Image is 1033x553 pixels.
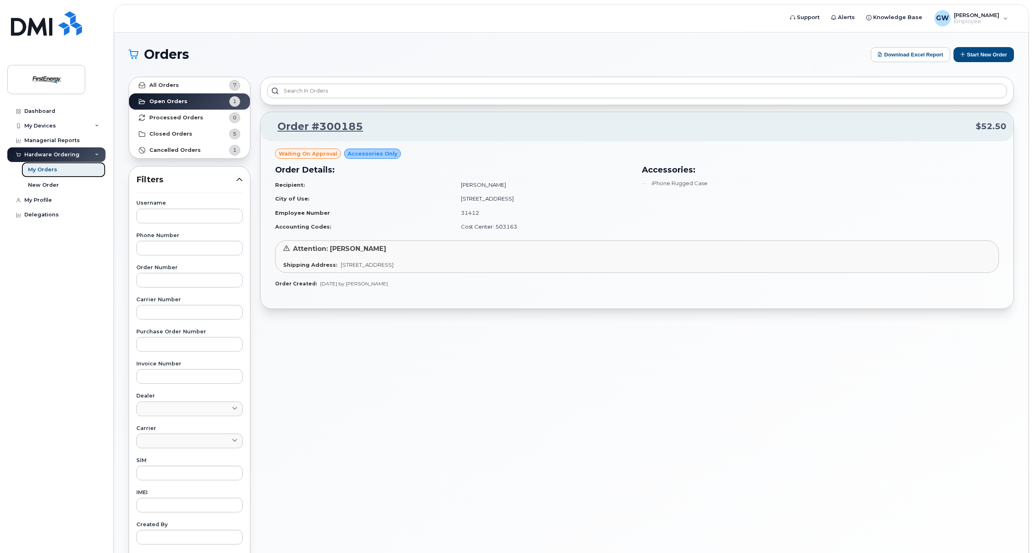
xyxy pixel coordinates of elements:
td: [PERSON_NAME] [454,178,632,192]
td: Cost Center: 503163 [454,220,632,234]
label: Username [136,201,243,206]
button: Download Excel Report [871,47,950,62]
strong: Shipping Address: [283,261,338,268]
label: Phone Number [136,233,243,238]
strong: Employee Number [275,210,330,216]
a: Cancelled Orders1 [129,142,250,158]
label: Created By [136,522,243,527]
span: Accessories Only [348,150,397,158]
strong: Open Orders [149,98,187,105]
label: Dealer [136,393,243,399]
td: 31412 [454,206,632,220]
span: 7 [233,81,237,89]
span: [STREET_ADDRESS] [341,261,394,268]
button: Start New Order [953,47,1014,62]
label: Purchase Order Number [136,329,243,335]
h3: Order Details: [275,164,632,176]
label: IMEI [136,490,243,495]
h3: Accessories: [642,164,999,176]
label: Carrier [136,426,243,431]
strong: Order Created: [275,281,317,287]
span: Waiting On Approval [279,150,337,158]
a: All Orders7 [129,77,250,93]
span: 5 [233,130,237,138]
a: Order #300185 [268,119,363,134]
span: Attention: [PERSON_NAME] [293,245,386,253]
input: Search in orders [267,84,1007,98]
a: Processed Orders0 [129,110,250,126]
strong: City of Use: [275,195,310,202]
strong: Processed Orders [149,114,203,121]
iframe: Messenger Launcher [998,518,1027,547]
label: Invoice Number [136,361,243,367]
span: 0 [233,114,237,121]
label: Carrier Number [136,297,243,302]
strong: Accounting Codes: [275,223,331,230]
span: $52.50 [976,121,1006,132]
strong: Recipient: [275,181,305,188]
li: iPhone Rugged Case [642,179,999,187]
span: 1 [233,146,237,154]
strong: All Orders [149,82,179,89]
a: Closed Orders5 [129,126,250,142]
span: Filters [136,174,236,186]
span: [DATE] by [PERSON_NAME] [320,281,388,287]
a: Open Orders1 [129,93,250,110]
strong: Closed Orders [149,131,192,137]
strong: Cancelled Orders [149,147,201,153]
span: Orders [144,48,189,60]
td: [STREET_ADDRESS] [454,192,632,206]
span: 1 [233,97,237,105]
label: SIM [136,458,243,463]
label: Order Number [136,265,243,270]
